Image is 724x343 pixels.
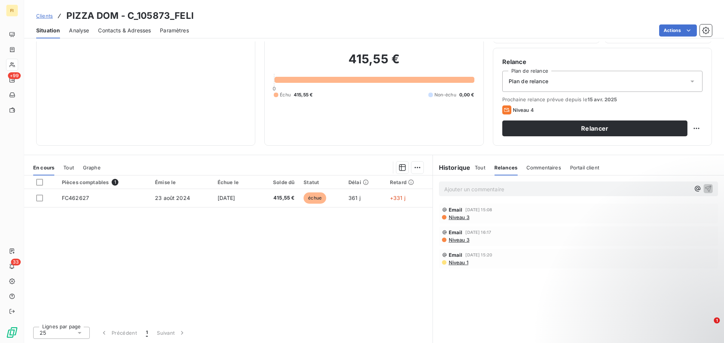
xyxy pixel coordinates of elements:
[659,24,697,37] button: Actions
[587,96,617,102] span: 15 avr. 2025
[141,325,152,341] button: 1
[459,91,474,98] span: 0,00 €
[449,229,463,235] span: Email
[40,329,46,337] span: 25
[390,195,405,201] span: +331 j
[273,85,276,91] span: 0
[502,120,687,136] button: Relancer
[274,52,474,74] h2: 415,55 €
[698,317,716,335] iframe: Intercom live chat
[11,259,21,265] span: 33
[36,13,53,19] span: Clients
[433,163,471,172] h6: Historique
[33,165,54,171] span: En cours
[36,12,53,20] a: Clients
[260,179,295,185] div: Solde dû
[96,325,141,341] button: Précédent
[434,91,456,98] span: Non-échu
[509,78,548,85] span: Plan de relance
[304,192,326,204] span: échue
[218,179,252,185] div: Échue le
[6,5,18,17] div: FI
[62,195,89,201] span: FC462627
[449,207,463,213] span: Email
[465,207,492,212] span: [DATE] 15:08
[6,326,18,338] img: Logo LeanPay
[98,27,151,34] span: Contacts & Adresses
[83,165,101,171] span: Graphe
[152,325,190,341] button: Suivant
[218,195,235,201] span: [DATE]
[63,165,74,171] span: Tout
[449,252,463,258] span: Email
[304,179,339,185] div: Statut
[448,237,469,243] span: Niveau 3
[69,27,89,34] span: Analyse
[112,179,118,186] span: 1
[294,91,313,98] span: 415,55 €
[66,9,194,23] h3: PIZZA DOM - C_105873_FELI
[6,74,18,86] a: +99
[502,57,703,66] h6: Relance
[146,329,148,337] span: 1
[280,91,291,98] span: Échu
[36,27,60,34] span: Situation
[714,317,720,323] span: 1
[348,195,360,201] span: 361 j
[475,165,485,171] span: Tout
[390,179,428,185] div: Retard
[62,179,146,186] div: Pièces comptables
[570,165,599,171] span: Portail client
[160,27,189,34] span: Paramètres
[465,230,491,235] span: [DATE] 16:17
[526,165,561,171] span: Commentaires
[494,165,517,171] span: Relances
[155,195,190,201] span: 23 août 2024
[348,179,381,185] div: Délai
[573,270,724,323] iframe: Intercom notifications message
[513,107,534,113] span: Niveau 4
[502,96,703,102] span: Prochaine relance prévue depuis le
[8,72,21,79] span: +99
[465,253,492,257] span: [DATE] 15:20
[155,179,208,185] div: Émise le
[448,214,469,220] span: Niveau 3
[448,259,468,265] span: Niveau 1
[260,194,295,202] span: 415,55 €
